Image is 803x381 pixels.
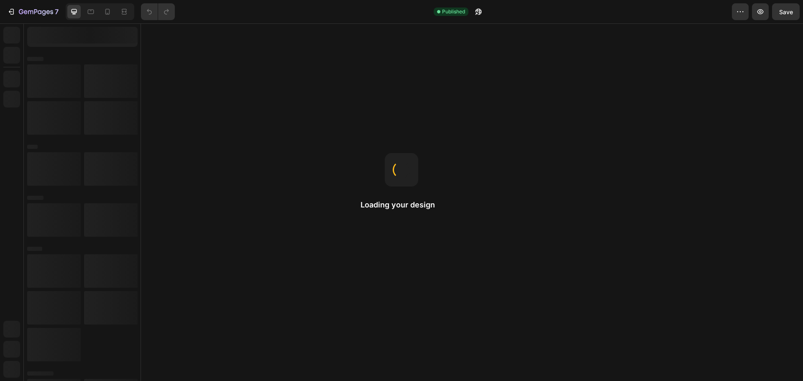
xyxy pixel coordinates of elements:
[141,3,175,20] div: Undo/Redo
[442,8,465,15] span: Published
[772,3,800,20] button: Save
[3,3,62,20] button: 7
[779,8,793,15] span: Save
[361,200,442,210] h2: Loading your design
[55,7,59,17] p: 7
